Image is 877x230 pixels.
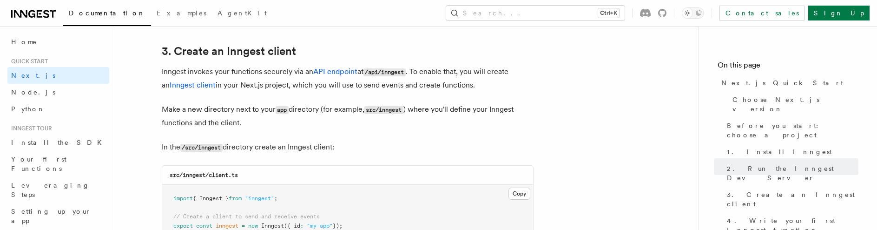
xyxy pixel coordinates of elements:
a: Next.js [7,67,109,84]
span: new [248,223,258,229]
a: 3. Create an Inngest client [162,45,296,58]
a: Before you start: choose a project [723,117,858,143]
span: import [173,195,193,202]
span: 2. Run the Inngest Dev Server [727,164,858,183]
span: export [173,223,193,229]
span: Next.js Quick Start [721,78,843,88]
span: "inngest" [245,195,274,202]
span: Node.js [11,88,55,96]
a: 3. Create an Inngest client [723,186,858,212]
a: 1. Install Inngest [723,143,858,160]
a: Contact sales [719,6,804,20]
span: Inngest tour [7,125,52,132]
span: = [242,223,245,229]
span: Documentation [69,9,145,17]
a: Your first Functions [7,151,109,177]
a: Node.js [7,84,109,101]
h4: On this page [718,60,858,74]
code: src/inngest/client.ts [170,172,238,178]
button: Copy [508,188,530,200]
p: Inngest invokes your functions securely via an at . To enable that, you will create an in your Ne... [162,65,534,92]
a: Home [7,34,109,50]
a: 2. Run the Inngest Dev Server [723,160,858,186]
span: Your first Functions [11,156,66,172]
span: Python [11,105,45,113]
span: 1. Install Inngest [727,147,832,156]
p: Make a new directory next to your directory (for example, ) where you'll define your Inngest func... [162,103,534,129]
code: src/inngest [364,106,403,114]
code: /src/inngest [180,144,223,152]
span: Leveraging Steps [11,182,90,198]
span: const [196,223,212,229]
span: inngest [216,223,238,229]
span: Quick start [7,58,48,65]
a: Inngest client [170,81,216,89]
span: AgentKit [218,9,267,17]
a: Next.js Quick Start [718,74,858,91]
a: Install the SDK [7,134,109,151]
button: Search...Ctrl+K [446,6,625,20]
span: }); [333,223,343,229]
code: /api/inngest [363,68,406,76]
button: Toggle dark mode [682,7,704,19]
span: { Inngest } [193,195,229,202]
span: ({ id [284,223,300,229]
span: Examples [157,9,206,17]
span: : [300,223,303,229]
span: "my-app" [307,223,333,229]
a: Documentation [63,3,151,26]
span: // Create a client to send and receive events [173,213,320,220]
span: Before you start: choose a project [727,121,858,140]
a: Setting up your app [7,203,109,229]
span: Setting up your app [11,208,91,224]
span: Choose Next.js version [732,95,858,114]
span: from [229,195,242,202]
span: Install the SDK [11,139,107,146]
p: In the directory create an Inngest client: [162,141,534,154]
a: Choose Next.js version [729,91,858,117]
a: Sign Up [808,6,870,20]
a: Python [7,101,109,117]
span: ; [274,195,277,202]
a: Leveraging Steps [7,177,109,203]
span: Home [11,37,37,47]
span: Next.js [11,72,55,79]
span: 3. Create an Inngest client [727,190,858,209]
a: API endpoint [313,67,357,76]
a: AgentKit [212,3,272,25]
code: app [276,106,289,114]
span: Inngest [261,223,284,229]
a: Examples [151,3,212,25]
kbd: Ctrl+K [598,8,619,18]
